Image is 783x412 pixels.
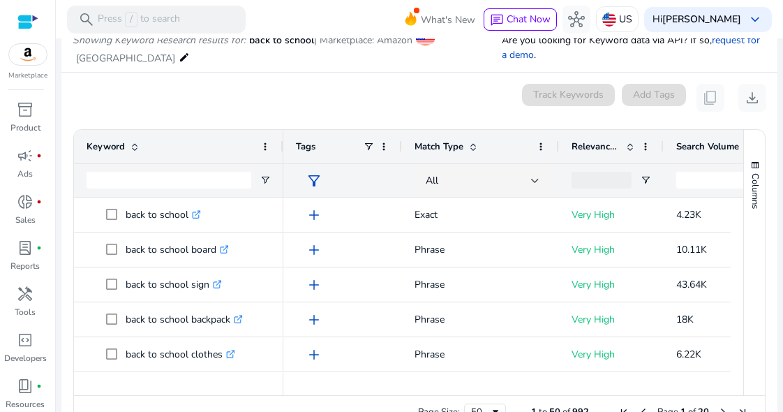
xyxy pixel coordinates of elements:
p: Press to search [98,12,180,27]
p: back to school gift [126,375,218,404]
p: Phrase [415,375,546,404]
span: add [306,207,322,223]
span: book_4 [17,378,33,395]
span: code_blocks [17,332,33,348]
span: 18K [676,313,694,326]
span: keyboard_arrow_down [747,11,763,28]
img: amazon.svg [9,44,47,65]
button: hub [562,6,590,34]
span: 4.23K [676,208,701,221]
span: add [306,381,322,398]
span: fiber_manual_record [36,383,42,389]
p: Exact [415,200,546,229]
p: Sales [15,214,36,226]
p: Resources [6,398,45,411]
span: handyman [17,286,33,302]
span: inventory_2 [17,101,33,118]
p: Very High [572,270,651,299]
span: download [744,89,761,106]
p: back to school sign [126,270,222,299]
p: Ads [17,168,33,180]
p: Phrase [415,235,546,264]
p: back to school clothes [126,340,235,369]
span: chat [490,13,504,27]
p: Very High [572,200,651,229]
b: [PERSON_NAME] [662,13,741,26]
span: search [78,11,95,28]
p: Very High [572,305,651,334]
span: 6.22K [676,348,701,361]
button: Open Filter Menu [640,175,651,186]
span: [GEOGRAPHIC_DATA] [76,52,175,65]
span: Search Volume [676,140,739,153]
p: Tools [15,306,36,318]
p: Phrase [415,305,546,334]
span: Match Type [415,140,463,153]
span: filter_alt [306,172,322,189]
p: Hi [652,15,741,24]
span: fiber_manual_record [36,199,42,205]
span: add [306,346,322,363]
span: donut_small [17,193,33,210]
span: Keyword [87,140,125,153]
span: 43.64K [676,278,707,291]
span: Columns [749,173,761,209]
button: download [738,84,766,112]
button: chatChat Now [484,8,557,31]
span: All [426,174,438,187]
span: / [125,12,137,27]
p: back to school [126,200,201,229]
mat-icon: edit [179,49,190,66]
img: us.svg [602,13,616,27]
p: Very High [572,235,651,264]
span: 10.11K [676,243,707,256]
p: back to school board [126,235,229,264]
span: lab_profile [17,240,33,256]
p: Marketplace [8,71,47,81]
span: campaign [17,147,33,164]
span: add [306,277,322,293]
p: Very High [572,340,651,369]
p: Are you looking for Keyword data via API? If so, . [502,33,766,62]
input: Keyword Filter Input [87,172,251,189]
span: Tags [296,140,315,153]
p: Developers [4,352,47,365]
span: add [306,242,322,258]
span: hub [568,11,585,28]
span: What's New [421,8,475,32]
p: Reports [10,260,40,272]
span: Chat Now [507,13,551,26]
input: Search Volume Filter Input [676,172,771,189]
p: Very High [572,375,651,404]
p: US [619,7,632,31]
p: back to school backpack [126,305,243,334]
p: Phrase [415,340,546,369]
button: Open Filter Menu [260,175,271,186]
p: Product [10,122,40,134]
span: add [306,311,322,328]
p: Phrase [415,270,546,299]
span: fiber_manual_record [36,153,42,159]
span: Relevance Score [572,140,620,153]
span: fiber_manual_record [36,245,42,251]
